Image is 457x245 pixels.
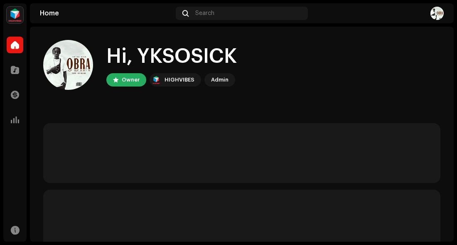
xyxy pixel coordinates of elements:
[40,10,172,17] div: Home
[151,75,161,85] img: feab3aad-9b62-475c-8caf-26f15a9573ee
[430,7,444,20] img: 2e5fdbde-cdd8-4102-9b40-e8e55f70d152
[195,10,214,17] span: Search
[106,43,237,70] div: Hi, YKSOSICK
[7,7,23,23] img: feab3aad-9b62-475c-8caf-26f15a9573ee
[211,75,228,85] div: Admin
[43,40,93,90] img: 2e5fdbde-cdd8-4102-9b40-e8e55f70d152
[165,75,194,85] div: HIGHVIBES
[122,75,140,85] div: Owner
